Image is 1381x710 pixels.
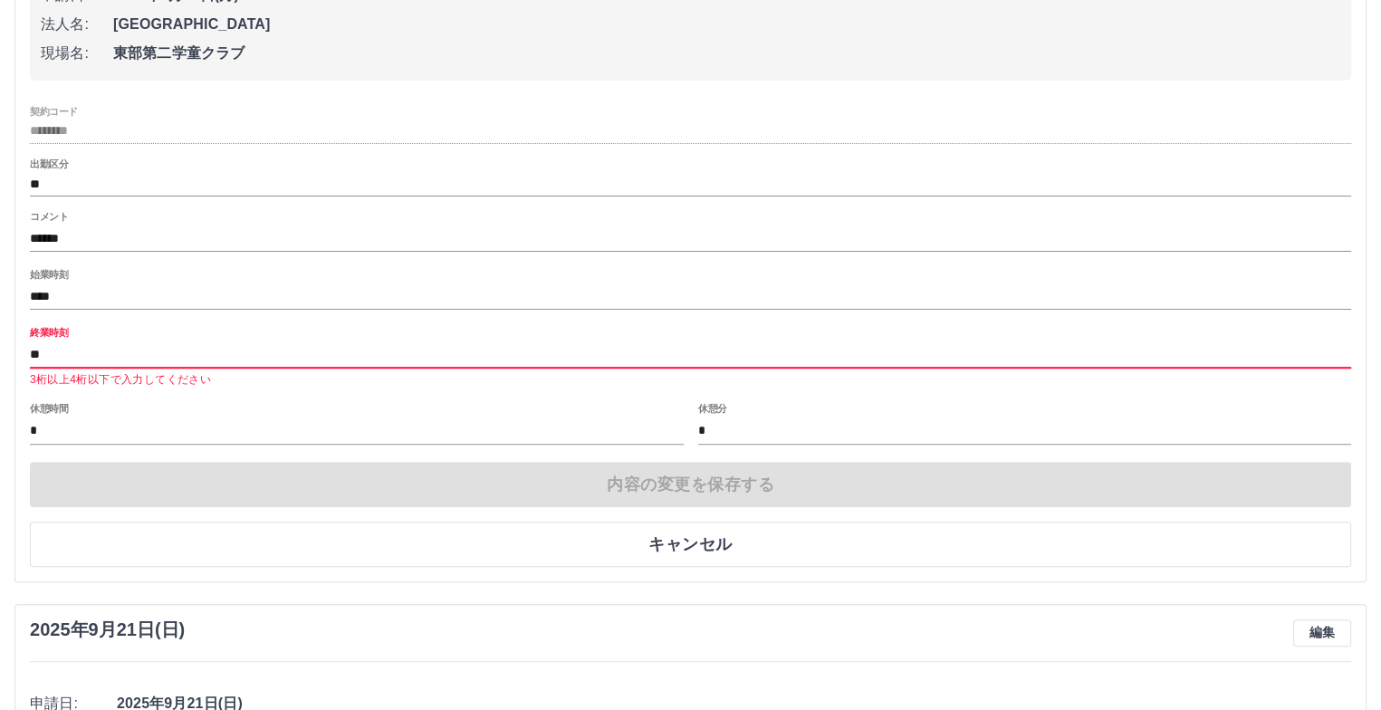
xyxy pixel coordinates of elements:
h3: 2025年9月21日(日) [30,619,185,640]
p: 3桁以上4桁以下で入力してください [30,371,1351,389]
button: 編集 [1293,619,1351,647]
span: [GEOGRAPHIC_DATA] [113,14,1340,35]
span: 現場名: [41,43,113,64]
span: 法人名: [41,14,113,35]
label: 休憩時間 [30,402,68,416]
span: 東部第二学童クラブ [113,43,1340,64]
label: コメント [30,210,68,224]
label: 終業時刻 [30,326,68,340]
button: キャンセル [30,522,1351,567]
label: 始業時刻 [30,268,68,282]
label: 休憩分 [698,402,727,416]
label: 出勤区分 [30,158,68,171]
label: 契約コード [30,104,78,118]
